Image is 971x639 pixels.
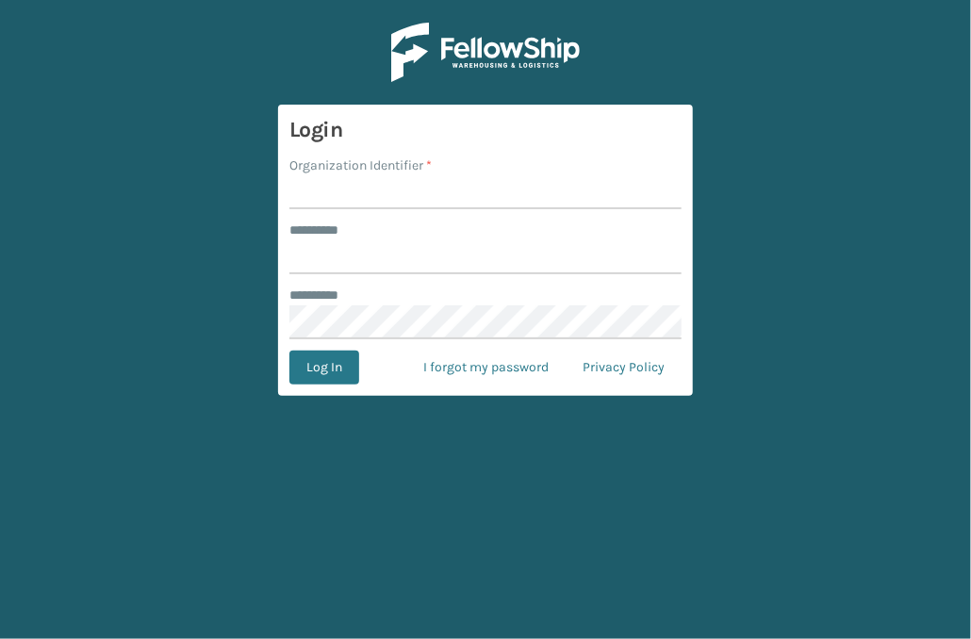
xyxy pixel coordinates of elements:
[391,23,580,82] img: Logo
[289,116,682,144] h3: Login
[406,351,566,385] a: I forgot my password
[566,351,682,385] a: Privacy Policy
[289,351,359,385] button: Log In
[289,156,432,175] label: Organization Identifier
